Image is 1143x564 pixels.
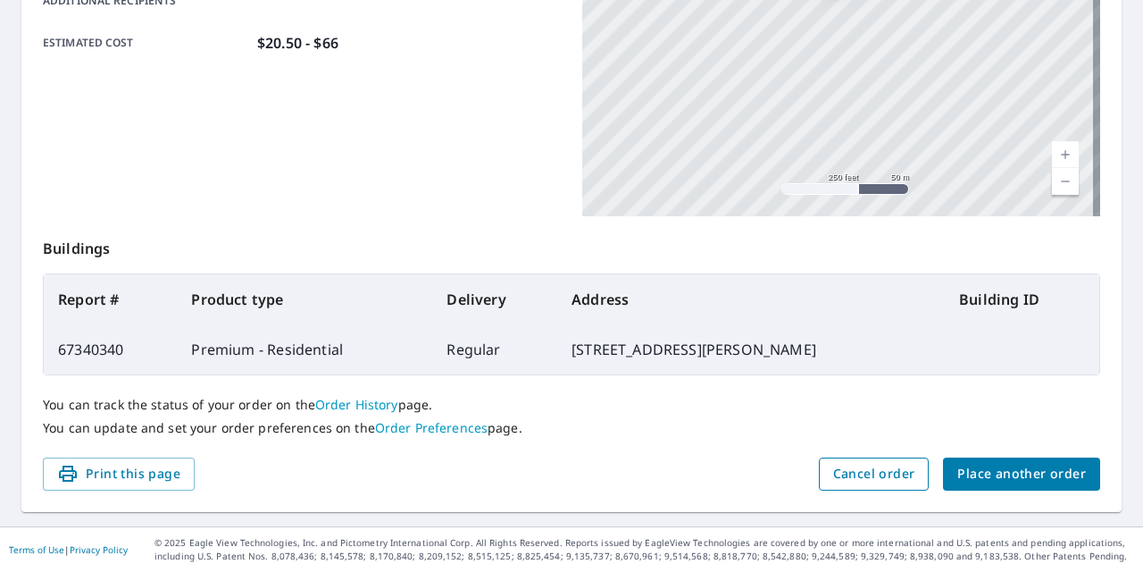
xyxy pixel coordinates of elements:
td: Regular [432,324,557,375]
p: Buildings [43,216,1100,274]
td: [STREET_ADDRESS][PERSON_NAME] [557,324,945,375]
p: © 2025 Eagle View Technologies, Inc. and Pictometry International Corp. All Rights Reserved. Repo... [154,536,1134,563]
p: Estimated cost [43,32,250,54]
button: Print this page [43,458,195,491]
p: You can track the status of your order on the page. [43,397,1100,413]
td: 67340340 [44,324,177,375]
a: Order History [315,396,398,413]
th: Product type [177,274,432,324]
a: Terms of Use [9,543,64,556]
th: Building ID [945,274,1099,324]
th: Report # [44,274,177,324]
span: Place another order [957,463,1086,485]
th: Delivery [432,274,557,324]
a: Current Level 17, Zoom In [1052,141,1079,168]
p: You can update and set your order preferences on the page. [43,420,1100,436]
th: Address [557,274,945,324]
a: Order Preferences [375,419,488,436]
span: Cancel order [833,463,915,485]
button: Cancel order [819,458,930,491]
button: Place another order [943,458,1100,491]
td: Premium - Residential [177,324,432,375]
span: Print this page [57,463,180,485]
a: Current Level 17, Zoom Out [1052,168,1079,195]
a: Privacy Policy [70,543,128,556]
p: | [9,544,128,555]
p: $20.50 - $66 [257,32,338,54]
